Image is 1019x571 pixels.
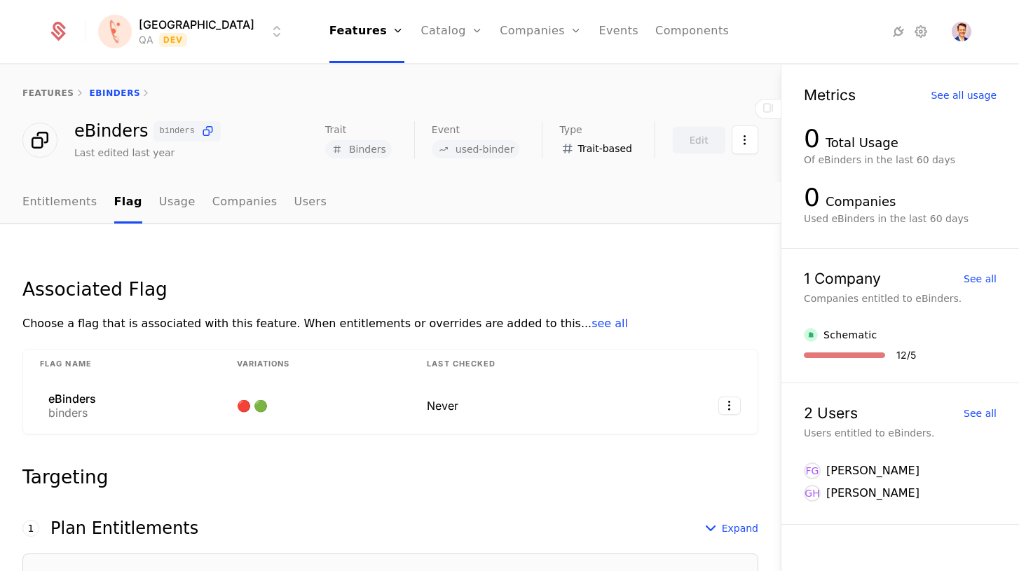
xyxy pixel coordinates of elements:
[22,520,39,537] div: 1
[826,485,919,502] div: [PERSON_NAME]
[804,406,858,420] div: 2 Users
[722,521,758,535] span: Expand
[237,399,254,413] span: 🔴
[964,408,997,418] div: See all
[804,328,818,342] img: Schematic
[159,33,188,47] span: Dev
[159,127,194,135] span: binders
[718,397,741,415] button: Select action
[896,350,916,360] div: 12 / 5
[826,133,898,153] div: Total Usage
[325,125,346,135] span: Trait
[212,182,278,223] a: Companies
[952,22,971,41] img: Jay Holley
[22,182,327,223] ul: Choose Sub Page
[74,121,221,142] div: eBinders
[22,280,758,298] div: Associated Flag
[804,426,997,440] div: Users entitled to eBinders.
[22,468,758,486] div: Targeting
[22,182,758,223] nav: Main
[912,23,929,40] a: Settings
[254,399,271,413] span: 🟢
[804,184,820,212] div: 0
[410,350,634,379] th: Last Checked
[114,182,142,223] a: Flag
[804,153,997,167] div: Of eBinders in the last 60 days
[22,315,758,332] div: Choose a flag that is associated with this feature. When entitlements or overrides are added to t...
[139,16,254,33] span: [GEOGRAPHIC_DATA]
[23,350,220,379] th: Flag Name
[804,485,821,502] div: GH
[732,125,758,154] button: Select action
[50,520,198,537] div: Plan Entitlements
[102,16,285,47] button: Select environment
[826,192,896,212] div: Companies
[952,22,971,41] button: Open user button
[931,90,997,100] div: See all usage
[804,212,997,226] div: Used eBinders in the last 60 days
[159,182,196,223] a: Usage
[804,125,820,153] div: 0
[74,146,175,160] div: Last edited last year
[577,142,632,156] span: Trait-based
[559,125,582,135] span: Type
[432,125,460,135] span: Event
[48,393,96,404] div: eBinders
[804,291,997,305] div: Companies entitled to eBinders.
[826,462,919,479] div: [PERSON_NAME]
[22,88,74,98] a: features
[22,182,97,223] a: Entitlements
[804,88,856,102] div: Metrics
[98,15,132,48] img: Florence
[964,274,997,284] div: See all
[890,23,907,40] a: Integrations
[690,133,709,147] div: Edit
[823,328,877,342] div: Schematic
[804,271,881,286] div: 1 Company
[294,182,327,223] a: Users
[427,397,617,414] div: Never
[591,317,628,330] span: see all
[48,407,96,418] div: binders
[672,126,726,154] button: Edit
[349,144,386,154] span: Binders
[456,144,514,154] span: used-binder
[139,33,153,47] div: QA
[804,462,821,479] div: FG
[220,350,411,379] th: Variations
